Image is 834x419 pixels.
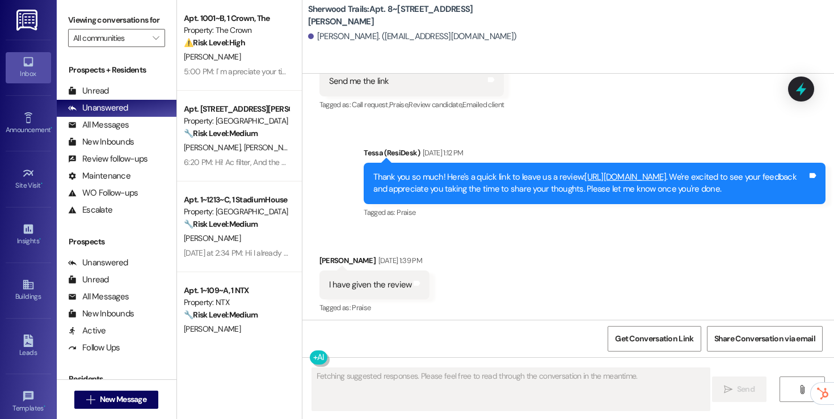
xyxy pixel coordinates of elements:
[308,3,535,28] b: Sherwood Trails: Apt. 8~[STREET_ADDRESS][PERSON_NAME]
[707,326,823,352] button: Share Conversation via email
[68,153,148,165] div: Review follow-ups
[712,376,767,402] button: Send
[373,171,807,196] div: Thank you so much! Here's a quick link to leave us a review: . We're excited to see your feedback...
[6,219,51,250] a: Insights •
[44,403,45,410] span: •
[352,100,389,109] span: Call request ,
[68,257,128,269] div: Unanswered
[74,391,158,409] button: New Message
[184,157,694,167] div: 6:20 PM: Hi! Ac filter, And the maintenance requests are here in chat , I'll look up one I resubm...
[352,303,370,312] span: Praise
[184,37,245,48] strong: ⚠️ Risk Level: High
[68,119,129,131] div: All Messages
[68,204,112,216] div: Escalate
[312,368,710,410] textarea: Fetching suggested responses. Please feel free to read through the conversation in the meantime.
[615,333,693,345] span: Get Conversation Link
[184,219,258,229] strong: 🔧 Risk Level: Medium
[153,33,159,43] i: 
[184,142,244,153] span: [PERSON_NAME]
[68,325,106,337] div: Active
[184,338,390,349] div: [DATE] at 1:18 PM: I will paying the balance in full soon, thank you
[73,29,147,47] input: All communities
[397,208,415,217] span: Praise
[68,308,134,320] div: New Inbounds
[68,11,165,29] label: Viewing conversations for
[329,75,389,87] div: Send me the link
[184,103,289,115] div: Apt. [STREET_ADDRESS][PERSON_NAME]
[408,100,462,109] span: Review candidate ,
[737,383,755,395] span: Send
[184,12,289,24] div: Apt. 1001~B, 1 Crown, The
[6,275,51,306] a: Buildings
[184,233,241,243] span: [PERSON_NAME]
[184,194,289,206] div: Apt. 1~1213~C, 1 StadiumHouse
[329,279,412,291] div: I have given the review
[243,142,300,153] span: [PERSON_NAME]
[184,285,289,297] div: Apt. 1~109~A, 1 NTX
[462,100,504,109] span: Emailed client
[6,387,51,417] a: Templates •
[6,52,51,83] a: Inbox
[100,393,146,405] span: New Message
[184,248,396,258] div: [DATE] at 2:34 PM: Hi I already paid the rent when it was first due
[798,385,806,394] i: 
[86,395,95,404] i: 
[68,136,134,148] div: New Inbounds
[376,255,422,266] div: [DATE] 1:39 PM
[724,385,732,394] i: 
[184,52,241,62] span: [PERSON_NAME]
[364,204,825,221] div: Tagged as:
[68,85,109,97] div: Unread
[184,310,258,320] strong: 🔧 Risk Level: Medium
[319,96,504,113] div: Tagged as:
[184,297,289,308] div: Property: NTX
[6,164,51,194] a: Site Visit •
[389,100,408,109] span: Praise ,
[68,342,120,354] div: Follow Ups
[364,147,825,163] div: Tessa (ResiDesk)
[714,333,815,345] span: Share Conversation via email
[608,326,701,352] button: Get Conversation Link
[68,274,109,286] div: Unread
[16,10,40,31] img: ResiDesk Logo
[68,187,138,199] div: WO Follow-ups
[6,331,51,362] a: Leads
[68,170,130,182] div: Maintenance
[584,171,666,183] a: [URL][DOMAIN_NAME]
[39,235,41,243] span: •
[68,102,128,114] div: Unanswered
[184,128,258,138] strong: 🔧 Risk Level: Medium
[184,24,289,36] div: Property: The Crown
[57,64,176,76] div: Prospects + Residents
[50,124,52,132] span: •
[41,180,43,188] span: •
[319,255,430,270] div: [PERSON_NAME]
[68,291,129,303] div: All Messages
[420,147,464,159] div: [DATE] 1:12 PM
[57,236,176,248] div: Prospects
[184,115,289,127] div: Property: [GEOGRAPHIC_DATA]
[184,66,448,77] div: 5:00 PM: I' m apreciate your time for me ,I know you're to much responsibility too
[319,299,430,316] div: Tagged as:
[308,31,517,43] div: [PERSON_NAME]. ([EMAIL_ADDRESS][DOMAIN_NAME])
[184,324,241,334] span: [PERSON_NAME]
[184,206,289,218] div: Property: [GEOGRAPHIC_DATA]
[57,373,176,385] div: Residents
